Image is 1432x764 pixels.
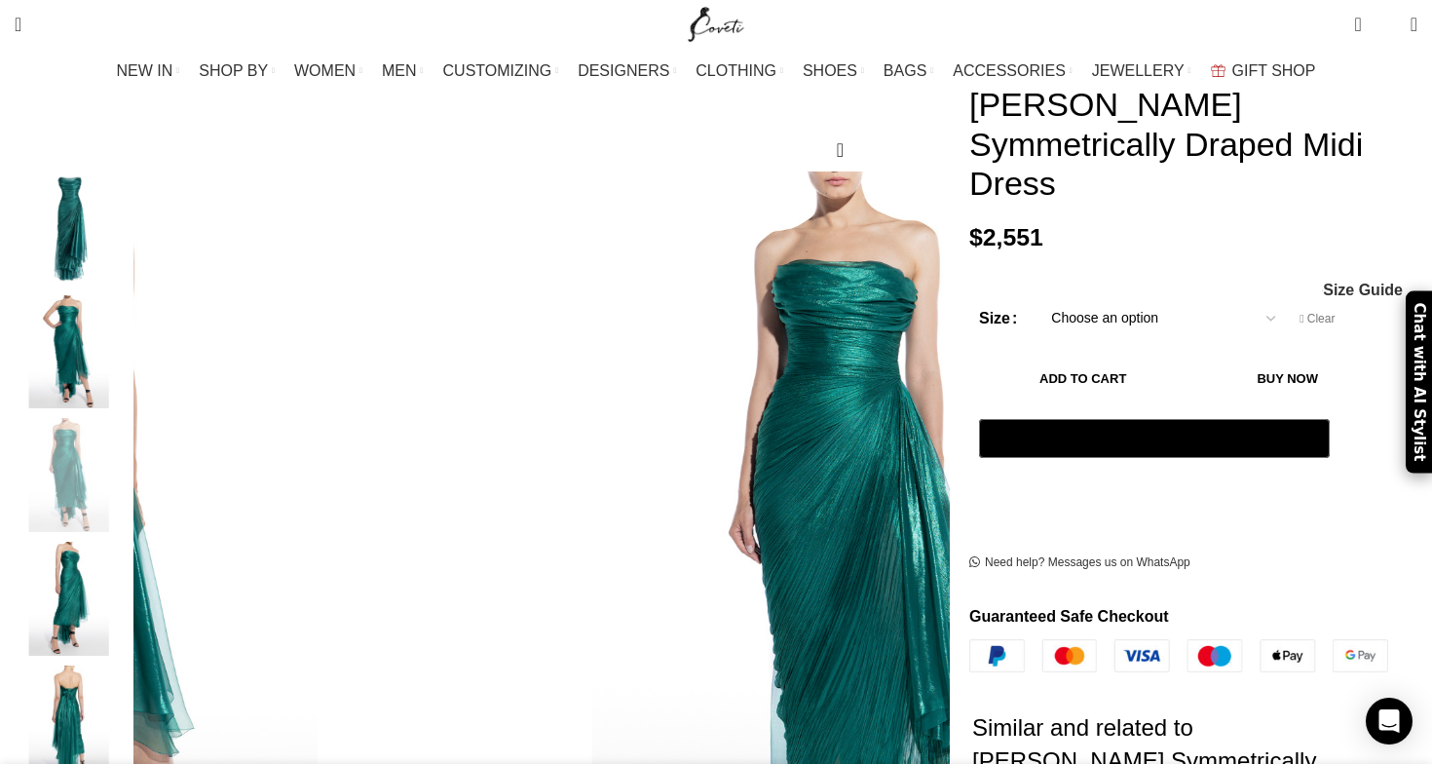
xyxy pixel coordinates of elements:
[884,61,926,80] span: BAGS
[1322,283,1403,298] a: Size Guide
[1356,10,1371,24] span: 0
[1300,311,1335,327] a: Clear options
[953,52,1073,91] a: ACCESSORIES
[117,61,173,80] span: NEW IN
[969,555,1190,571] a: Need help? Messages us on WhatsApp
[969,639,1388,672] img: guaranteed-safe-checkout-bordered.j
[382,61,417,80] span: MEN
[979,306,1017,331] label: Size
[5,52,1427,91] div: Main navigation
[578,52,676,91] a: DESIGNERS
[10,295,129,419] div: 2 / 5
[969,85,1417,204] h1: [PERSON_NAME] Symmetrically Draped Midi Dress
[1323,283,1403,298] span: Size Guide
[5,5,31,44] a: Search
[1211,64,1225,77] img: GiftBag
[294,61,356,80] span: WOMEN
[1232,61,1316,80] span: GIFT SHOP
[979,419,1330,458] button: Pay with GPay
[10,418,129,532] img: Maria Lucia Hohan dress
[10,542,129,666] div: 4 / 5
[199,52,275,91] a: SHOP BY
[979,359,1187,400] button: Add to cart
[1092,52,1191,91] a: JEWELLERY
[1376,5,1396,44] div: My Wishlist
[1092,61,1185,80] span: JEWELLERY
[1196,359,1378,400] button: Buy now
[294,52,362,91] a: WOMEN
[10,542,129,656] img: Maria Lucia Hohan Luise Symmetrically Draped Midi Dress
[199,61,268,80] span: SHOP BY
[1366,698,1413,745] div: Open Intercom Messenger
[684,15,749,31] a: Site logo
[10,295,129,409] img: Maria Lucia Hohan Dresses
[1380,19,1395,34] span: 0
[443,61,552,80] span: CUSTOMIZING
[578,61,669,80] span: DESIGNERS
[10,172,129,295] div: 1 / 5
[1211,52,1316,91] a: GIFT SHOP
[969,608,1169,625] strong: Guaranteed Safe Checkout
[803,52,864,91] a: SHOES
[382,52,423,91] a: MEN
[10,172,129,286] img: Maria Lucia Hohan gown
[696,52,783,91] a: CLOTHING
[443,52,559,91] a: CUSTOMIZING
[117,52,180,91] a: NEW IN
[803,61,857,80] span: SHOES
[1344,5,1371,44] a: 0
[884,52,933,91] a: BAGS
[975,469,1334,516] iframe: Secure express checkout frame
[10,418,129,542] div: 3 / 5
[969,224,1043,250] bdi: 2,551
[696,61,776,80] span: CLOTHING
[969,224,983,250] span: $
[953,61,1066,80] span: ACCESSORIES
